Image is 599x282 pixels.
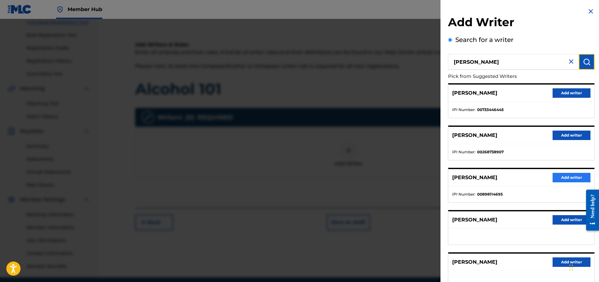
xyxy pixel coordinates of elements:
img: MLC Logo [8,5,32,14]
button: Add writer [553,173,590,182]
label: Search for a writer [455,36,513,44]
p: Pick from Suggested Writers [448,70,559,83]
p: [PERSON_NAME] [452,258,497,266]
p: [PERSON_NAME] [452,89,497,97]
h2: Add Writer [448,15,595,31]
button: Add writer [553,257,590,267]
button: Add writer [553,88,590,98]
p: [PERSON_NAME] [452,216,497,224]
img: Top Rightsholder [56,6,64,13]
p: [PERSON_NAME] [452,174,497,181]
iframe: Chat Widget [567,252,599,282]
button: Add writer [553,131,590,140]
p: [PERSON_NAME] [452,132,497,139]
strong: 00898114695 [477,191,503,197]
span: IPI Number : [452,149,476,155]
div: Drag [569,258,573,277]
iframe: Resource Center [581,185,599,236]
span: IPI Number : [452,191,476,197]
input: Search writer's name or IPI Number [448,54,579,70]
strong: 00268738907 [477,149,504,155]
span: Member Hub [68,6,102,13]
img: Search Works [583,58,590,66]
strong: 00733446445 [477,107,504,113]
button: Add writer [553,215,590,225]
img: close [567,58,575,65]
span: IPI Number : [452,107,476,113]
